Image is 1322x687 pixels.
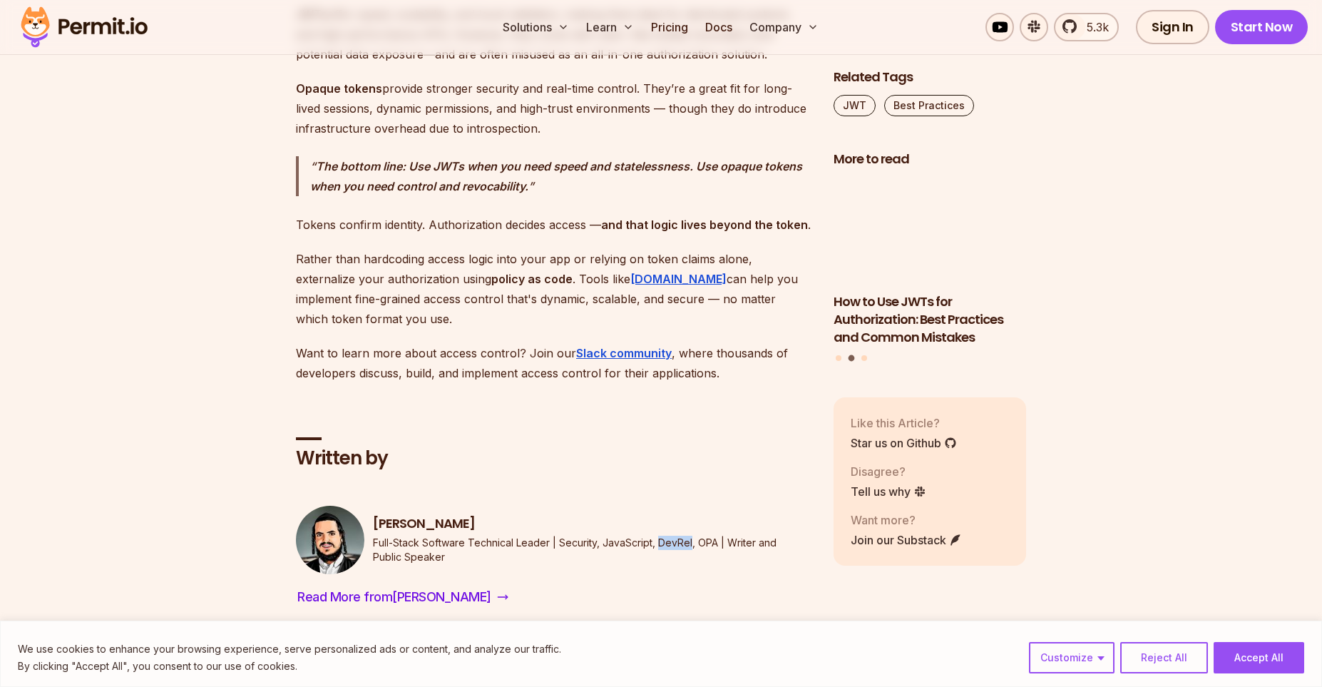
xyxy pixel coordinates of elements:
[491,272,573,286] strong: policy as code
[497,13,575,41] button: Solutions
[834,68,1026,86] h2: Related Tags
[834,177,1026,364] div: Posts
[580,13,640,41] button: Learn
[834,151,1026,168] h2: More to read
[296,81,382,96] strong: Opaque tokens
[849,355,855,362] button: Go to slide 2
[1029,642,1115,673] button: Customize
[700,13,738,41] a: Docs
[373,515,811,533] h3: [PERSON_NAME]
[296,586,510,609] a: Read More from[PERSON_NAME]
[834,177,1026,347] a: How to Use JWTs for Authorization: Best Practices and Common MistakesHow to Use JWTs for Authoriz...
[296,506,364,574] img: Gabriel L. Manor
[884,95,974,116] a: Best Practices
[296,249,811,329] p: Rather than hardcoding access logic into your app or relying on token claims alone, externalize y...
[296,343,811,383] p: Want to learn more about access control? Join our , where thousands of developers discuss, build,...
[851,483,926,500] a: Tell us why
[1215,10,1308,44] a: Start Now
[851,531,962,549] a: Join our Substack
[310,159,802,193] strong: The bottom line: Use JWTs when you need speed and statelessness. Use opaque tokens when you need ...
[1078,19,1109,36] span: 5.3k
[851,414,957,432] p: Like this Article?
[645,13,694,41] a: Pricing
[834,177,1026,347] li: 2 of 3
[836,355,841,361] button: Go to slide 1
[834,293,1026,346] h3: How to Use JWTs for Authorization: Best Practices and Common Mistakes
[296,446,811,472] h2: Written by
[744,13,824,41] button: Company
[576,346,672,360] a: Slack community
[834,95,876,116] a: JWT
[861,355,867,361] button: Go to slide 3
[14,3,154,51] img: Permit logo
[1120,642,1208,673] button: Reject All
[1054,13,1119,41] a: 5.3k
[373,536,811,564] p: Full-Stack Software Technical Leader | Security, JavaScript, DevRel, OPA | Writer and Public Speaker
[630,272,727,286] a: [DOMAIN_NAME]
[18,658,561,675] p: By clicking "Accept All", you consent to our use of cookies.
[296,215,811,235] p: Tokens confirm identity. Authorization decides access — .
[1214,642,1304,673] button: Accept All
[851,512,962,529] p: Want more?
[18,641,561,658] p: We use cookies to enhance your browsing experience, serve personalized ads or content, and analyz...
[834,177,1026,285] img: How to Use JWTs for Authorization: Best Practices and Common Mistakes
[1136,10,1209,44] a: Sign In
[296,78,811,138] p: provide stronger security and real-time control. They’re a great fit for long-lived sessions, dyn...
[297,587,491,607] span: Read More from [PERSON_NAME]
[601,218,808,232] strong: and that logic lives beyond the token
[851,434,957,452] a: Star us on Github
[851,463,926,480] p: Disagree?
